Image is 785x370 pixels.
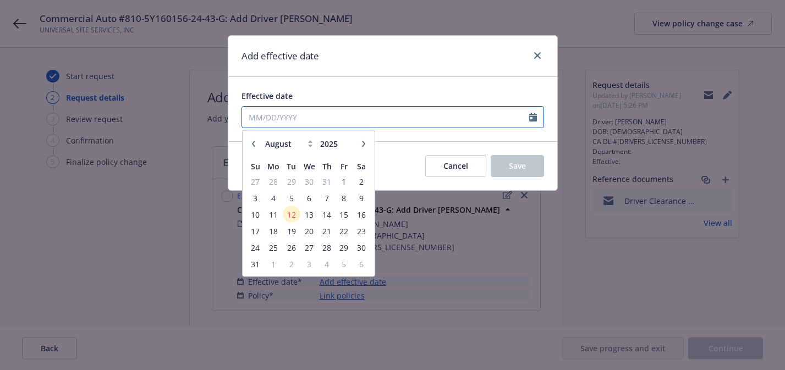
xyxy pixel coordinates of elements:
[241,49,319,63] h1: Add effective date
[284,224,299,238] span: 19
[337,240,352,254] span: 29
[337,224,352,238] span: 22
[320,207,334,221] span: 14
[319,173,336,190] td: 31
[300,173,319,190] td: 30
[353,190,370,206] td: 9
[283,223,300,239] td: 19
[320,224,334,238] span: 21
[354,240,369,254] span: 30
[284,191,299,205] span: 5
[337,207,352,221] span: 15
[283,256,300,272] td: 2
[247,239,264,256] td: 24
[265,207,282,221] span: 11
[247,173,264,190] td: 27
[301,224,317,238] span: 20
[336,223,353,239] td: 22
[264,239,283,256] td: 25
[300,223,319,239] td: 20
[319,206,336,223] td: 14
[265,240,282,254] span: 25
[320,191,334,205] span: 7
[341,161,348,172] span: Fr
[425,155,486,177] button: Cancel
[248,207,263,221] span: 10
[248,174,263,188] span: 27
[336,239,353,256] td: 29
[357,161,366,172] span: Sa
[301,174,317,188] span: 30
[283,190,300,206] td: 5
[322,161,332,172] span: Th
[284,174,299,188] span: 29
[337,191,352,205] span: 8
[509,161,526,171] span: Save
[300,190,319,206] td: 6
[354,257,369,270] span: 6
[319,190,336,206] td: 7
[301,257,317,270] span: 3
[264,223,283,239] td: 18
[247,256,264,272] td: 31
[241,91,293,101] span: Effective date
[264,190,283,206] td: 4
[264,206,283,223] td: 11
[337,257,352,270] span: 5
[354,174,369,188] span: 2
[354,191,369,205] span: 9
[301,207,317,221] span: 13
[248,257,263,270] span: 31
[267,161,279,172] span: Mo
[264,256,283,272] td: 1
[354,207,369,221] span: 16
[337,174,352,188] span: 1
[353,206,370,223] td: 16
[304,161,315,172] span: We
[248,240,263,254] span: 24
[265,174,282,188] span: 28
[284,257,299,270] span: 2
[353,223,370,239] td: 23
[287,161,296,172] span: Tu
[353,173,370,190] td: 2
[242,107,529,128] input: MM/DD/YYYY
[319,256,336,272] td: 4
[336,190,353,206] td: 8
[247,190,264,206] td: 3
[336,206,353,223] td: 15
[319,223,336,239] td: 21
[300,256,319,272] td: 3
[248,191,263,205] span: 3
[248,224,263,238] span: 17
[336,256,353,272] td: 5
[320,174,334,188] span: 31
[247,206,264,223] td: 10
[247,223,264,239] td: 17
[354,224,369,238] span: 23
[284,207,299,221] span: 12
[301,191,317,205] span: 6
[443,161,468,171] span: Cancel
[283,173,300,190] td: 29
[283,206,300,223] td: 12
[491,155,544,177] button: Save
[529,113,537,122] svg: Calendar
[319,239,336,256] td: 28
[320,240,334,254] span: 28
[251,161,260,172] span: Su
[265,257,282,270] span: 1
[353,239,370,256] td: 30
[336,173,353,190] td: 1
[265,191,282,205] span: 4
[301,240,317,254] span: 27
[284,240,299,254] span: 26
[264,173,283,190] td: 28
[300,206,319,223] td: 13
[283,239,300,256] td: 26
[320,257,334,270] span: 4
[531,49,544,62] a: close
[300,239,319,256] td: 27
[265,224,282,238] span: 18
[353,256,370,272] td: 6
